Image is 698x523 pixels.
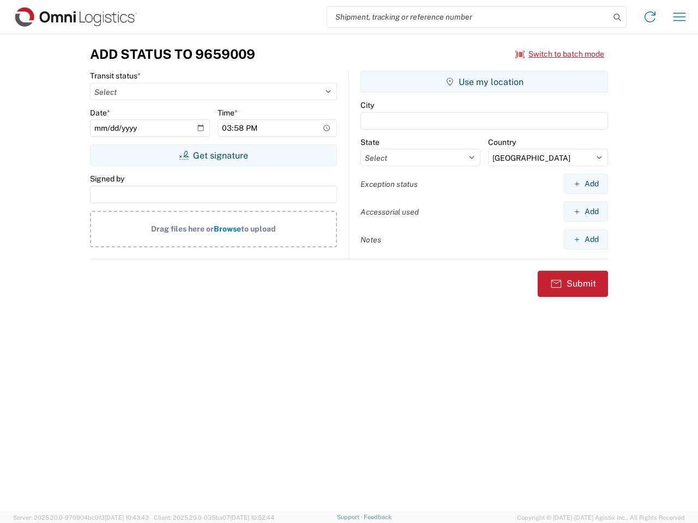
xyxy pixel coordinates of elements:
[517,513,685,522] span: Copyright © [DATE]-[DATE] Agistix Inc., All Rights Reserved
[564,174,608,194] button: Add
[151,224,214,233] span: Drag files here or
[360,179,418,189] label: Exception status
[105,514,149,521] span: [DATE] 10:43:43
[488,137,516,147] label: Country
[90,144,337,166] button: Get signature
[564,202,608,222] button: Add
[564,229,608,250] button: Add
[538,271,608,297] button: Submit
[360,137,380,147] label: State
[90,46,255,62] h3: Add Status to 9659009
[515,45,604,63] button: Switch to batch mode
[154,514,274,521] span: Client: 2025.20.0-035ba07
[13,514,149,521] span: Server: 2025.20.0-970904bc0f3
[360,235,381,245] label: Notes
[241,224,276,233] span: to upload
[360,71,608,93] button: Use my location
[218,108,238,118] label: Time
[90,108,110,118] label: Date
[337,514,364,520] a: Support
[327,7,610,27] input: Shipment, tracking or reference number
[214,224,241,233] span: Browse
[364,514,392,520] a: Feedback
[90,71,141,81] label: Transit status
[90,174,124,184] label: Signed by
[360,100,374,110] label: City
[360,207,419,217] label: Accessorial used
[230,514,274,521] span: [DATE] 10:52:44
